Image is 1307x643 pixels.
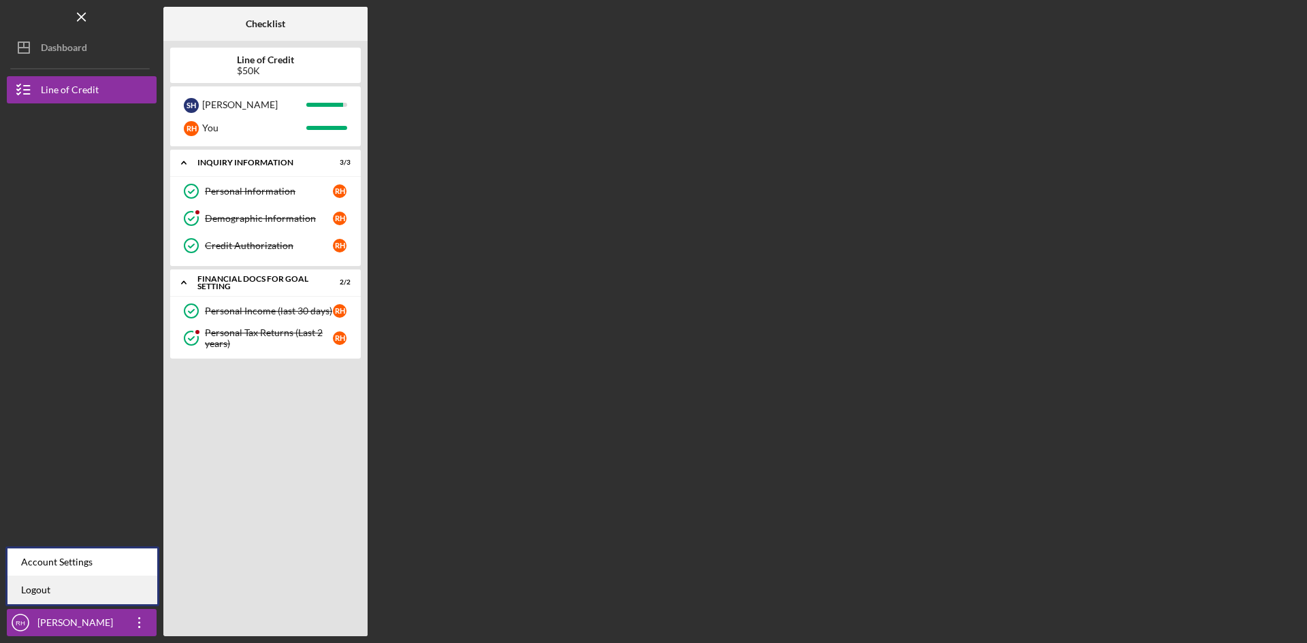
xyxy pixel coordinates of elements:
[246,18,285,29] b: Checklist
[205,213,333,224] div: Demographic Information
[202,116,306,139] div: You
[41,76,99,107] div: Line of Credit
[333,184,346,198] div: R H
[7,576,157,604] a: Logout
[34,609,123,640] div: [PERSON_NAME]
[7,76,157,103] button: Line of Credit
[7,609,157,636] button: RH[PERSON_NAME]
[237,54,294,65] b: Line of Credit
[177,297,354,325] a: Personal Income (last 30 days)RH
[333,304,346,318] div: R H
[205,240,333,251] div: Credit Authorization
[177,232,354,259] a: Credit AuthorizationRH
[205,306,333,316] div: Personal Income (last 30 days)
[205,186,333,197] div: Personal Information
[333,212,346,225] div: R H
[326,278,351,286] div: 2 / 2
[7,548,157,576] div: Account Settings
[184,98,199,113] div: S H
[237,65,294,76] div: $50K
[7,34,157,61] button: Dashboard
[333,331,346,345] div: R H
[205,327,333,349] div: Personal Tax Returns (Last 2 years)
[177,205,354,232] a: Demographic InformationRH
[184,121,199,136] div: R H
[16,619,25,627] text: RH
[41,34,87,65] div: Dashboard
[202,93,306,116] div: [PERSON_NAME]
[333,239,346,252] div: R H
[177,178,354,205] a: Personal InformationRH
[326,159,351,167] div: 3 / 3
[177,325,354,352] a: Personal Tax Returns (Last 2 years)RH
[197,159,317,167] div: INQUIRY INFORMATION
[197,275,317,291] div: Financial Docs for Goal Setting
